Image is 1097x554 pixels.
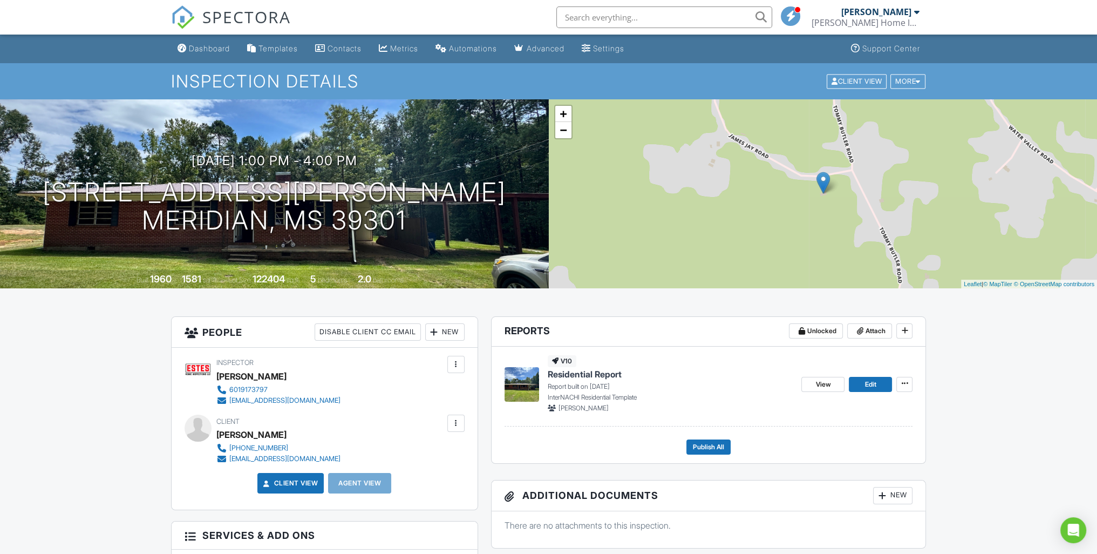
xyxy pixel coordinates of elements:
[390,44,418,53] div: Metrics
[328,44,362,53] div: Contacts
[555,122,571,138] a: Zoom out
[873,487,912,504] div: New
[556,6,772,28] input: Search everything...
[216,427,287,443] div: [PERSON_NAME]
[172,317,478,348] h3: People
[492,481,926,511] h3: Additional Documents
[555,106,571,122] a: Zoom in
[261,478,318,489] a: Client View
[216,395,340,406] a: [EMAIL_ADDRESS][DOMAIN_NAME]
[202,5,291,28] span: SPECTORA
[216,417,240,425] span: Client
[841,6,911,17] div: [PERSON_NAME]
[577,39,629,59] a: Settings
[593,44,624,53] div: Settings
[182,273,201,285] div: 1581
[229,386,268,394] div: 6019173797
[374,39,423,59] a: Metrics
[258,44,298,53] div: Templates
[216,384,340,395] a: 6019173797
[216,368,287,384] div: [PERSON_NAME]
[137,276,148,284] span: Built
[1014,281,1094,287] a: © OpenStreetMap contributors
[812,17,919,28] div: Estes Home Inspections
[505,519,913,531] p: There are no attachments to this inspection.
[192,153,357,168] h3: [DATE] 1:00 pm - 4:00 pm
[287,276,300,284] span: sq.ft.
[171,5,195,29] img: The Best Home Inspection Software - Spectora
[203,276,218,284] span: sq. ft.
[171,15,291,37] a: SPECTORA
[358,273,371,285] div: 2.0
[43,178,506,235] h1: [STREET_ADDRESS][PERSON_NAME] Meridian, MS 39301
[229,444,288,452] div: [PHONE_NUMBER]
[243,39,302,59] a: Templates
[964,281,982,287] a: Leaflet
[373,276,404,284] span: bathrooms
[311,39,366,59] a: Contacts
[229,396,340,405] div: [EMAIL_ADDRESS][DOMAIN_NAME]
[318,276,348,284] span: bedrooms
[862,44,920,53] div: Support Center
[449,44,497,53] div: Automations
[431,39,501,59] a: Automations (Basic)
[847,39,924,59] a: Support Center
[315,323,421,341] div: Disable Client CC Email
[310,273,316,285] div: 5
[171,72,926,91] h1: Inspection Details
[216,443,340,454] a: [PHONE_NUMBER]
[172,522,478,550] h3: Services & Add ons
[150,273,172,285] div: 1960
[510,39,569,59] a: Advanced
[216,454,340,464] a: [EMAIL_ADDRESS][DOMAIN_NAME]
[1060,517,1086,543] div: Open Intercom Messenger
[216,359,254,367] span: Inspector
[983,281,1012,287] a: © MapTiler
[527,44,564,53] div: Advanced
[827,74,887,89] div: Client View
[961,280,1097,289] div: |
[253,273,285,285] div: 122404
[173,39,234,59] a: Dashboard
[425,323,465,341] div: New
[890,74,925,89] div: More
[228,276,251,284] span: Lot Size
[826,77,889,85] a: Client View
[189,44,230,53] div: Dashboard
[229,455,340,463] div: [EMAIL_ADDRESS][DOMAIN_NAME]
